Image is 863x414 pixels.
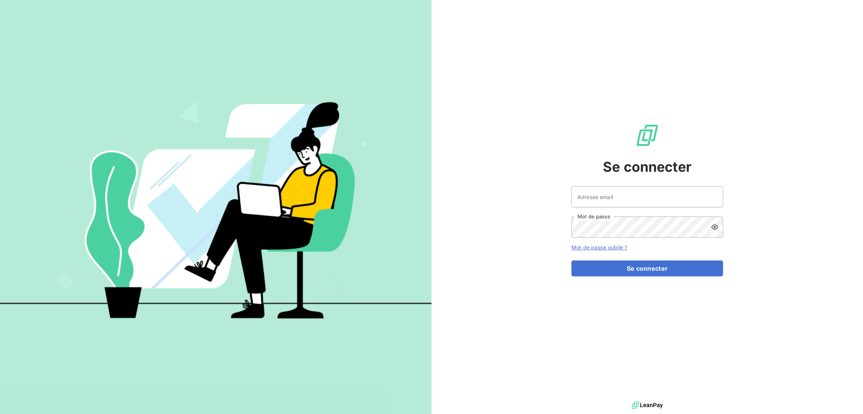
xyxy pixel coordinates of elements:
[571,260,723,276] button: Se connecter
[603,157,692,177] span: Se connecter
[635,123,659,147] img: Logo LeanPay
[571,244,627,251] a: Mot de passe oublié ?
[632,400,663,411] img: logo
[571,186,723,207] input: placeholder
